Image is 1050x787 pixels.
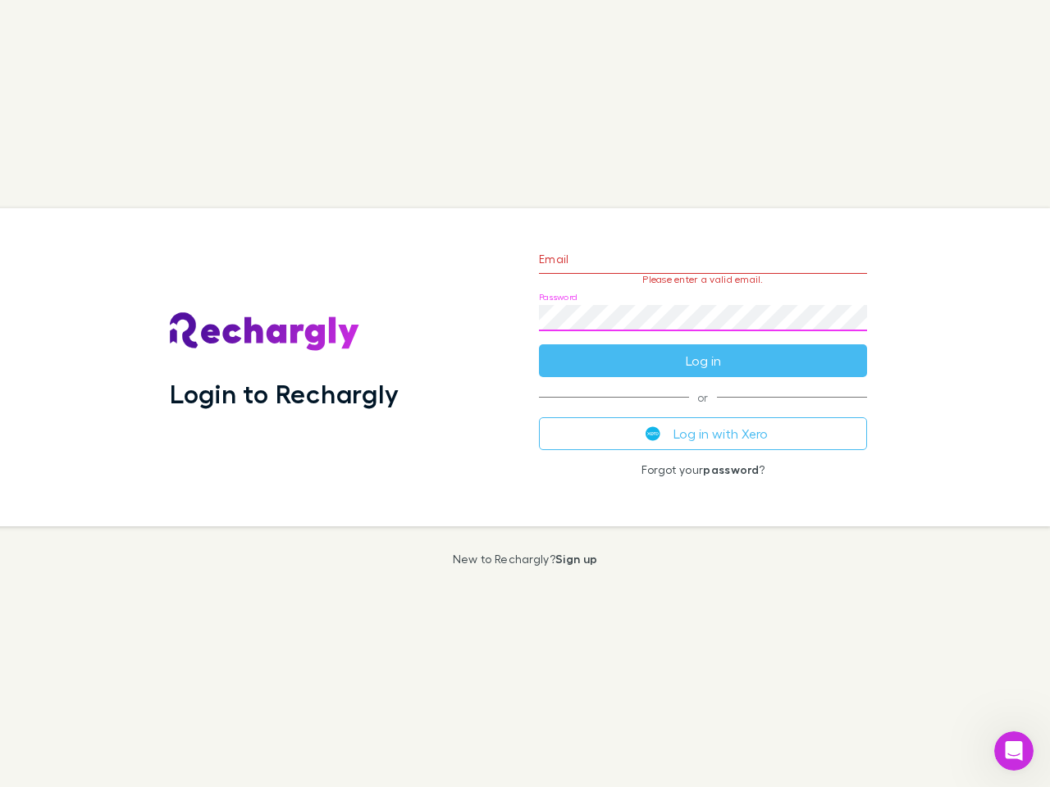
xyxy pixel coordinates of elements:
[539,417,867,450] button: Log in with Xero
[170,378,399,409] h1: Login to Rechargly
[703,462,759,476] a: password
[646,426,660,441] img: Xero's logo
[539,274,867,285] p: Please enter a valid email.
[170,312,360,352] img: Rechargly's Logo
[453,553,598,566] p: New to Rechargly?
[555,552,597,566] a: Sign up
[539,463,867,476] p: Forgot your ?
[994,731,1034,771] iframe: Intercom live chat
[539,397,867,398] span: or
[539,291,577,303] label: Password
[539,344,867,377] button: Log in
